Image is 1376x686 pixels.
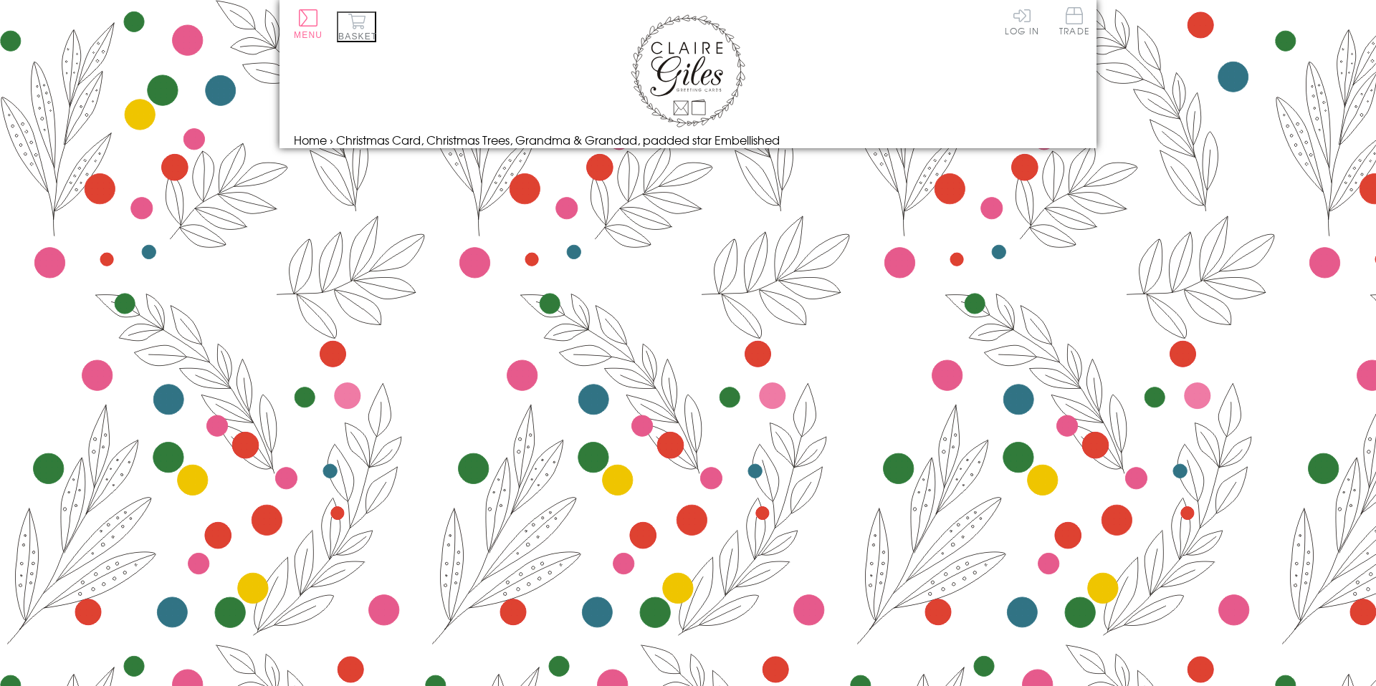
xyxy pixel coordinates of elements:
[294,131,327,148] a: Home
[294,9,322,40] button: Menu
[631,14,745,127] img: Claire Giles Greetings Cards
[294,30,322,40] span: Menu
[330,131,333,148] span: ›
[294,131,1082,148] nav: breadcrumbs
[1059,7,1089,38] a: Trade
[1005,7,1039,35] a: Log In
[337,11,376,42] button: Basket
[1059,7,1089,35] span: Trade
[336,131,780,148] span: Christmas Card, Christmas Trees, Grandma & Grandad, padded star Embellished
